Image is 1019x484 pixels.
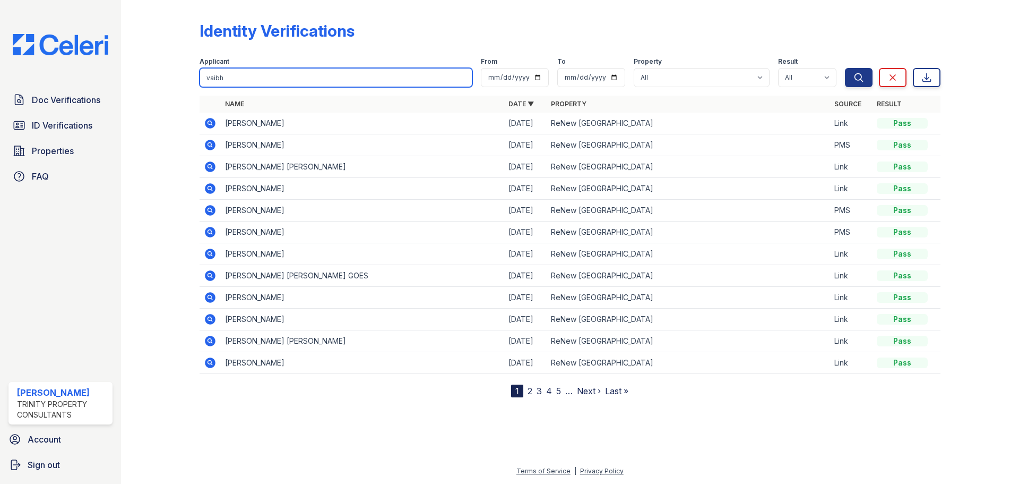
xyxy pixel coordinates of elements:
span: Account [28,433,61,446]
div: Pass [877,249,928,259]
label: Applicant [200,57,229,66]
td: [PERSON_NAME] [PERSON_NAME] [221,330,504,352]
div: [PERSON_NAME] [17,386,108,399]
span: Properties [32,145,74,157]
td: [PERSON_NAME] [221,200,504,222]
input: Search by name or phone number [200,68,472,87]
label: Result [778,57,798,66]
td: Link [830,156,873,178]
label: To [557,57,566,66]
td: Link [830,352,873,374]
div: Pass [877,314,928,325]
td: [PERSON_NAME] [221,287,504,309]
div: Trinity Property Consultants [17,399,108,420]
div: Pass [877,183,928,194]
div: Pass [877,118,928,129]
a: Result [877,100,902,108]
td: Link [830,113,873,134]
label: From [481,57,497,66]
div: 1 [511,385,523,397]
td: Link [830,330,873,352]
td: [DATE] [504,287,547,309]
div: Pass [877,270,928,281]
td: [PERSON_NAME] [221,309,504,330]
span: FAQ [32,170,49,183]
a: Account [4,429,117,450]
a: Date ▼ [508,100,534,108]
td: [DATE] [504,113,547,134]
td: ReNew [GEOGRAPHIC_DATA] [547,243,830,265]
td: [PERSON_NAME] [PERSON_NAME] [221,156,504,178]
a: Doc Verifications [8,89,113,111]
td: [PERSON_NAME] [221,222,504,243]
td: ReNew [GEOGRAPHIC_DATA] [547,156,830,178]
td: [PERSON_NAME] [221,352,504,374]
td: ReNew [GEOGRAPHIC_DATA] [547,352,830,374]
label: Property [634,57,662,66]
td: [DATE] [504,330,547,352]
span: … [565,385,573,397]
td: PMS [830,200,873,222]
td: ReNew [GEOGRAPHIC_DATA] [547,330,830,352]
a: 5 [556,386,561,396]
td: ReNew [GEOGRAPHIC_DATA] [547,178,830,200]
div: Pass [877,140,928,150]
td: [PERSON_NAME] [221,243,504,265]
div: Identity Verifications [200,21,355,40]
td: ReNew [GEOGRAPHIC_DATA] [547,222,830,243]
div: Pass [877,358,928,368]
td: [DATE] [504,243,547,265]
td: [DATE] [504,134,547,156]
a: 2 [528,386,532,396]
td: [DATE] [504,352,547,374]
td: [DATE] [504,265,547,287]
td: [PERSON_NAME] [221,134,504,156]
div: Pass [877,162,928,172]
div: Pass [877,292,928,303]
a: Property [551,100,586,108]
div: Pass [877,336,928,346]
a: Terms of Service [516,467,571,475]
td: PMS [830,134,873,156]
div: Pass [877,205,928,216]
td: PMS [830,222,873,243]
td: Link [830,265,873,287]
td: [PERSON_NAME] [221,113,504,134]
td: ReNew [GEOGRAPHIC_DATA] [547,134,830,156]
td: [PERSON_NAME] [221,178,504,200]
span: Sign out [28,458,60,471]
td: Link [830,287,873,309]
a: Last » [605,386,628,396]
td: Link [830,178,873,200]
td: [DATE] [504,156,547,178]
span: Doc Verifications [32,94,100,106]
a: 3 [537,386,542,396]
a: Properties [8,140,113,162]
a: Sign out [4,454,117,475]
a: Privacy Policy [580,467,624,475]
td: ReNew [GEOGRAPHIC_DATA] [547,287,830,309]
td: ReNew [GEOGRAPHIC_DATA] [547,113,830,134]
td: [PERSON_NAME] [PERSON_NAME] GOES [221,265,504,287]
a: 4 [546,386,552,396]
a: Next › [577,386,601,396]
div: | [574,467,576,475]
td: ReNew [GEOGRAPHIC_DATA] [547,309,830,330]
a: Name [225,100,244,108]
td: [DATE] [504,178,547,200]
td: Link [830,309,873,330]
a: ID Verifications [8,115,113,136]
a: Source [834,100,861,108]
td: [DATE] [504,200,547,222]
td: Link [830,243,873,265]
td: [DATE] [504,309,547,330]
td: [DATE] [504,222,547,243]
div: Pass [877,227,928,237]
span: ID Verifications [32,119,92,132]
a: FAQ [8,166,113,187]
img: CE_Logo_Blue-a8612792a0a2168367f1c8372b55b34899dd931a85d93a1a3d3e32e68fde9ad4.png [4,34,117,55]
td: ReNew [GEOGRAPHIC_DATA] [547,200,830,222]
td: ReNew [GEOGRAPHIC_DATA] [547,265,830,287]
